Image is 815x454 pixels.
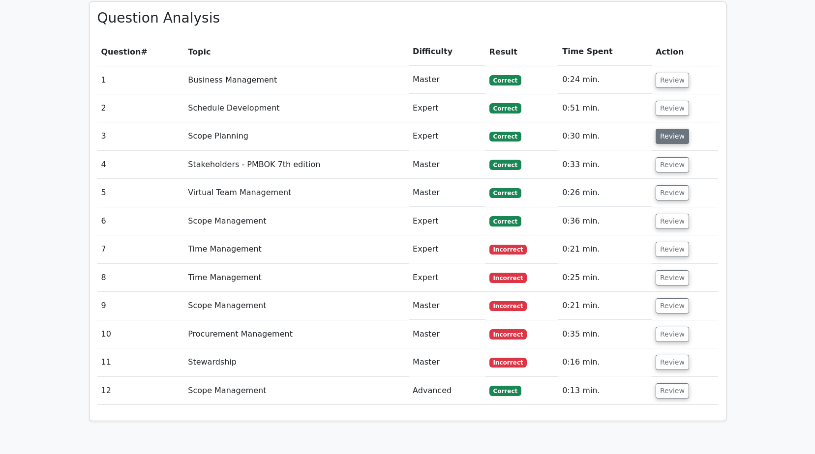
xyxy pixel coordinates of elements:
[558,38,652,66] th: Time Spent
[409,38,485,66] th: Difficulty
[656,101,689,116] button: Review
[97,348,184,376] td: 11
[184,292,409,320] td: Scope Management
[489,216,521,226] span: Correct
[656,327,689,342] button: Review
[184,235,409,263] td: Time Management
[558,235,652,263] td: 0:21 min.
[485,38,559,66] th: Result
[409,151,485,179] td: Master
[184,207,409,235] td: Scope Management
[184,94,409,122] td: Schedule Development
[409,94,485,122] td: Expert
[97,320,184,348] td: 10
[409,235,485,263] td: Expert
[184,151,409,179] td: Stakeholders - PMBOK 7th edition
[97,122,184,150] td: 3
[184,38,409,66] th: Topic
[97,10,718,27] h3: Question Analysis
[558,377,652,405] td: 0:13 min.
[558,179,652,207] td: 0:26 min.
[97,94,184,122] td: 2
[97,151,184,179] td: 4
[101,47,141,57] span: Question
[97,207,184,235] td: 6
[489,188,521,198] span: Correct
[97,264,184,292] td: 8
[409,207,485,235] td: Expert
[489,75,521,85] span: Correct
[656,242,689,257] button: Review
[558,151,652,179] td: 0:33 min.
[97,179,184,207] td: 5
[489,160,521,170] span: Correct
[97,292,184,320] td: 9
[489,358,527,368] span: Incorrect
[558,320,652,348] td: 0:35 min.
[489,301,527,311] span: Incorrect
[489,245,527,255] span: Incorrect
[184,348,409,376] td: Stewardship
[97,38,184,66] th: #
[489,103,521,113] span: Correct
[656,73,689,88] button: Review
[409,66,485,94] td: Master
[97,377,184,405] td: 12
[409,377,485,405] td: Advanced
[184,122,409,150] td: Scope Planning
[489,329,527,339] span: Incorrect
[558,66,652,94] td: 0:24 min.
[489,273,527,283] span: Incorrect
[656,355,689,370] button: Review
[656,270,689,285] button: Review
[656,129,689,144] button: Review
[656,383,689,398] button: Review
[656,214,689,229] button: Review
[97,235,184,263] td: 7
[184,179,409,207] td: Virtual Team Management
[558,292,652,320] td: 0:21 min.
[558,348,652,376] td: 0:16 min.
[409,292,485,320] td: Master
[409,348,485,376] td: Master
[652,38,718,66] th: Action
[184,320,409,348] td: Procurement Management
[558,264,652,292] td: 0:25 min.
[409,179,485,207] td: Master
[558,122,652,150] td: 0:30 min.
[97,66,184,94] td: 1
[656,298,689,313] button: Review
[184,264,409,292] td: Time Management
[656,185,689,200] button: Review
[184,377,409,405] td: Scope Management
[184,66,409,94] td: Business Management
[656,157,689,172] button: Review
[409,320,485,348] td: Master
[558,207,652,235] td: 0:36 min.
[489,386,521,396] span: Correct
[489,132,521,142] span: Correct
[409,264,485,292] td: Expert
[558,94,652,122] td: 0:51 min.
[409,122,485,150] td: Expert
